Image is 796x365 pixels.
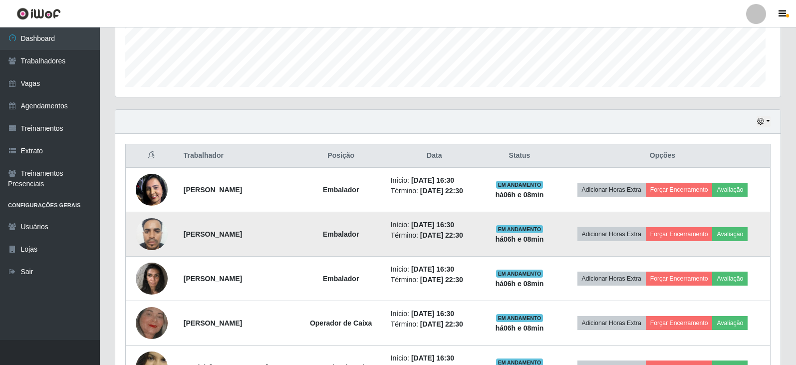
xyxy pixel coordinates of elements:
button: Adicionar Horas Extra [577,227,646,241]
strong: [PERSON_NAME] [184,319,242,327]
strong: Embalador [323,230,359,238]
time: [DATE] 16:30 [411,310,454,318]
button: Avaliação [712,183,748,197]
button: Forçar Encerramento [646,316,713,330]
img: 1644632097698.jpeg [136,298,168,349]
li: Término: [391,319,478,330]
button: Adicionar Horas Extra [577,316,646,330]
img: 1734309247297.jpeg [136,161,168,218]
button: Adicionar Horas Extra [577,183,646,197]
li: Início: [391,309,478,319]
img: 1739316921556.jpeg [136,257,168,300]
li: Término: [391,186,478,196]
strong: há 06 h e 08 min [496,235,544,243]
strong: há 06 h e 08 min [496,324,544,332]
button: Avaliação [712,227,748,241]
time: [DATE] 16:30 [411,221,454,229]
strong: [PERSON_NAME] [184,230,242,238]
span: EM ANDAMENTO [496,225,543,233]
strong: Operador de Caixa [310,319,372,327]
th: Trabalhador [178,144,297,168]
strong: [PERSON_NAME] [184,275,242,283]
li: Início: [391,220,478,230]
time: [DATE] 22:30 [420,231,463,239]
time: [DATE] 16:30 [411,265,454,273]
th: Posição [297,144,385,168]
button: Forçar Encerramento [646,227,713,241]
strong: há 06 h e 08 min [496,280,544,288]
th: Data [385,144,484,168]
li: Início: [391,264,478,275]
time: [DATE] 22:30 [420,320,463,328]
time: [DATE] 16:30 [411,176,454,184]
button: Avaliação [712,316,748,330]
span: EM ANDAMENTO [496,270,543,278]
strong: há 06 h e 08 min [496,191,544,199]
time: [DATE] 22:30 [420,187,463,195]
li: Início: [391,353,478,364]
button: Adicionar Horas Extra [577,272,646,286]
img: CoreUI Logo [16,7,61,20]
th: Status [484,144,555,168]
button: Forçar Encerramento [646,272,713,286]
img: 1735509810384.jpeg [136,213,168,255]
span: EM ANDAMENTO [496,181,543,189]
li: Início: [391,175,478,186]
li: Término: [391,275,478,285]
strong: Embalador [323,186,359,194]
button: Avaliação [712,272,748,286]
strong: [PERSON_NAME] [184,186,242,194]
button: Forçar Encerramento [646,183,713,197]
span: EM ANDAMENTO [496,314,543,322]
strong: Embalador [323,275,359,283]
th: Opções [555,144,771,168]
time: [DATE] 16:30 [411,354,454,362]
time: [DATE] 22:30 [420,276,463,284]
li: Término: [391,230,478,241]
